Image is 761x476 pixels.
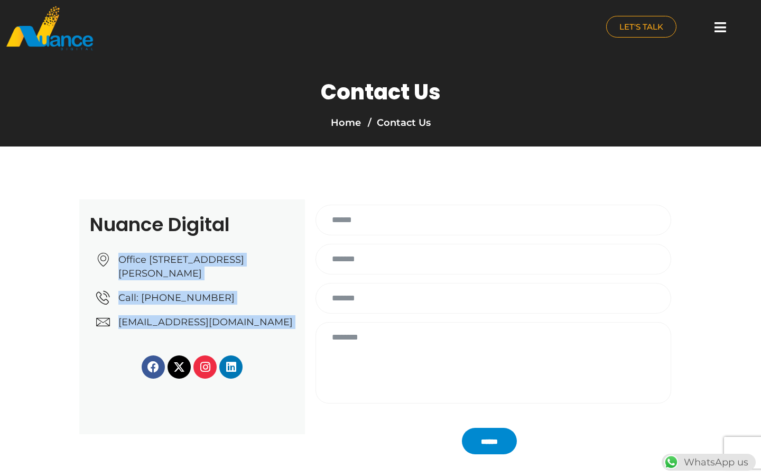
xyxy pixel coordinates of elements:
a: Office [STREET_ADDRESS][PERSON_NAME] [96,253,294,280]
img: nuance-qatar_logo [5,5,94,51]
h2: Nuance Digital [90,215,294,234]
a: Call: [PHONE_NUMBER] [96,291,294,305]
li: Contact Us [365,115,431,130]
div: WhatsApp us [662,454,756,471]
form: Contact form [310,205,676,429]
a: WhatsAppWhatsApp us [662,456,756,468]
h1: Contact Us [321,79,441,105]
a: [EMAIL_ADDRESS][DOMAIN_NAME] [96,315,294,329]
span: [EMAIL_ADDRESS][DOMAIN_NAME] [116,315,293,329]
span: Office [STREET_ADDRESS][PERSON_NAME] [116,253,295,280]
img: WhatsApp [663,454,680,471]
a: Home [331,117,361,129]
a: LET'S TALK [606,16,676,38]
span: LET'S TALK [619,23,663,31]
span: Call: [PHONE_NUMBER] [116,291,235,305]
a: nuance-qatar_logo [5,5,375,51]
